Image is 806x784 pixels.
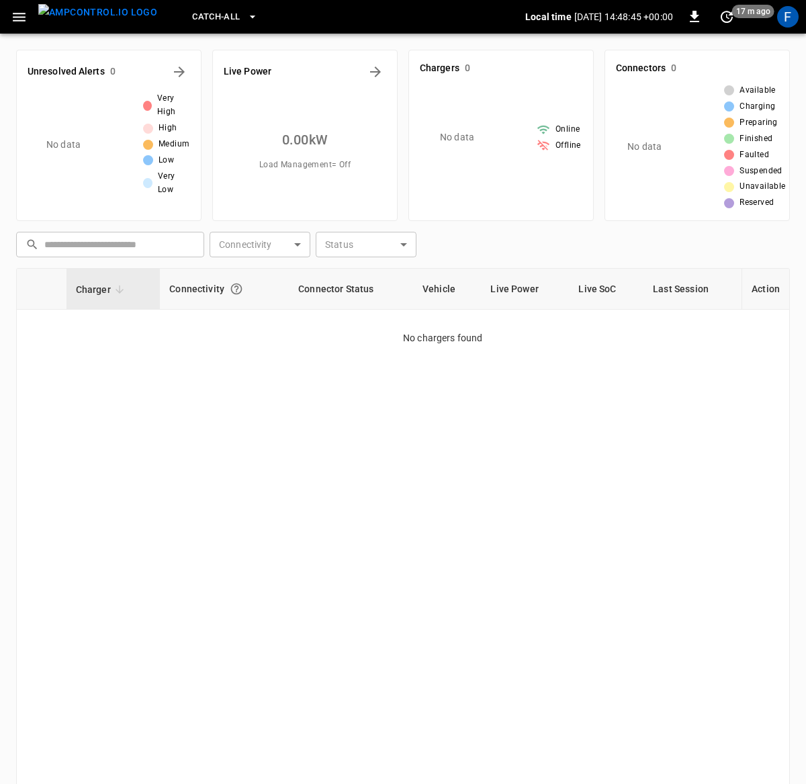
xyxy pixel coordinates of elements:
span: Load Management = Off [259,159,351,172]
span: Charging [740,100,775,114]
h6: 0 [465,61,470,76]
th: Connector Status [289,269,413,310]
span: Charger [76,281,128,298]
h6: Connectors [616,61,666,76]
h6: Unresolved Alerts [28,64,105,79]
th: Live SoC [569,269,643,310]
span: Offline [555,139,581,153]
p: No data [46,138,81,152]
span: Unavailable [740,180,785,193]
span: Suspended [740,165,782,178]
p: Local time [525,10,572,24]
th: Action [742,269,789,310]
h6: 0 [110,64,116,79]
span: Very High [157,92,190,119]
button: All Alerts [169,61,190,83]
span: Available [740,84,776,97]
div: Connectivity [169,277,279,301]
h6: Live Power [224,64,271,79]
p: No chargers found [403,310,789,345]
span: Finished [740,132,772,146]
span: Very Low [158,170,190,197]
span: 17 m ago [732,5,774,18]
h6: Chargers [420,61,459,76]
div: profile-icon [777,6,799,28]
button: Connection between the charger and our software. [224,277,249,301]
p: [DATE] 14:48:45 +00:00 [574,10,673,24]
span: Reserved [740,196,774,210]
span: Low [159,154,174,167]
h6: 0 [671,61,676,76]
p: No data [440,130,474,144]
button: Energy Overview [365,61,386,83]
h6: 0.00 kW [282,129,328,150]
span: Faulted [740,148,769,162]
span: High [159,122,177,135]
th: Live Power [481,269,569,310]
th: Last Session [643,269,742,310]
span: Online [555,123,580,136]
span: Preparing [740,116,778,130]
span: Medium [159,138,189,151]
th: Vehicle [413,269,481,310]
button: Catch-all [187,4,263,30]
p: No data [627,140,662,154]
img: ampcontrol.io logo [38,4,157,21]
button: set refresh interval [716,6,737,28]
span: Catch-all [192,9,240,25]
